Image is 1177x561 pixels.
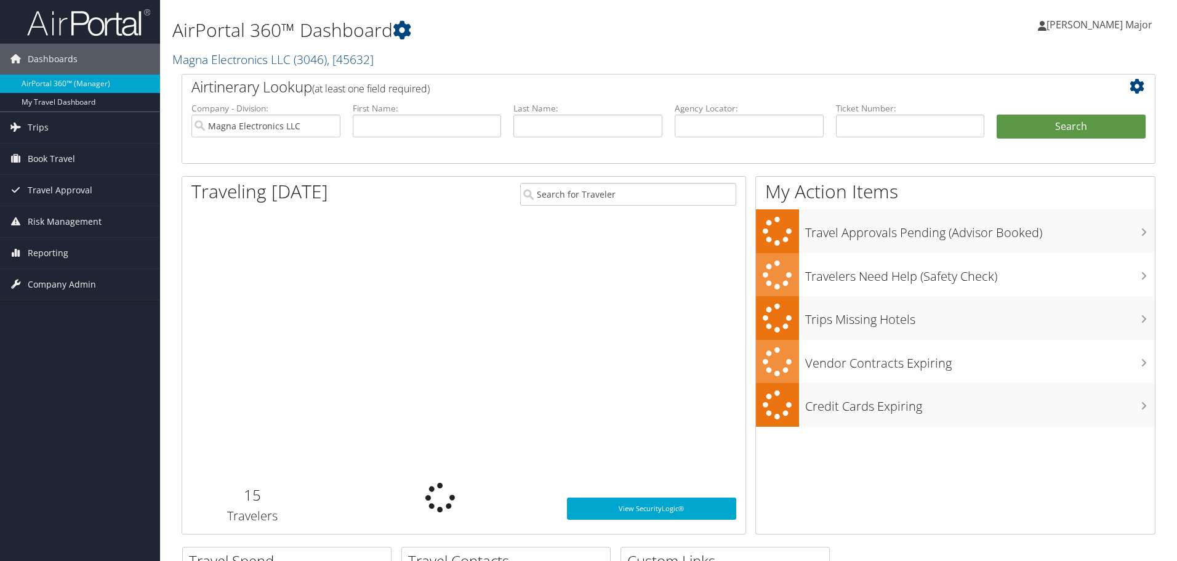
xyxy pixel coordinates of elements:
h2: Airtinerary Lookup [191,76,1064,97]
a: View SecurityLogic® [567,498,736,520]
img: airportal-logo.png [27,8,150,37]
h1: Traveling [DATE] [191,179,328,204]
span: Trips [28,112,49,143]
h3: Travelers Need Help (Safety Check) [805,262,1155,285]
a: Vendor Contracts Expiring [756,340,1155,384]
label: First Name: [353,102,502,115]
h3: Travel Approvals Pending (Advisor Booked) [805,218,1155,241]
a: Trips Missing Hotels [756,296,1155,340]
span: Company Admin [28,269,96,300]
h3: Credit Cards Expiring [805,392,1155,415]
span: Book Travel [28,143,75,174]
input: Search for Traveler [520,183,736,206]
button: Search [997,115,1146,139]
span: , [ 45632 ] [327,51,374,68]
h3: Travelers [191,507,314,525]
h1: AirPortal 360™ Dashboard [172,17,834,43]
span: Reporting [28,238,68,268]
span: ( 3046 ) [294,51,327,68]
label: Ticket Number: [836,102,985,115]
a: Credit Cards Expiring [756,383,1155,427]
a: Travelers Need Help (Safety Check) [756,253,1155,297]
span: [PERSON_NAME] Major [1046,18,1152,31]
label: Last Name: [513,102,662,115]
a: [PERSON_NAME] Major [1038,6,1165,43]
a: Magna Electronics LLC [172,51,374,68]
h3: Vendor Contracts Expiring [805,349,1155,372]
span: Dashboards [28,44,78,75]
a: Travel Approvals Pending (Advisor Booked) [756,209,1155,253]
label: Company - Division: [191,102,340,115]
span: Travel Approval [28,175,92,206]
h2: 15 [191,485,314,506]
h1: My Action Items [756,179,1155,204]
span: Risk Management [28,206,102,237]
label: Agency Locator: [675,102,824,115]
h3: Trips Missing Hotels [805,305,1155,328]
span: (at least one field required) [312,82,430,95]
